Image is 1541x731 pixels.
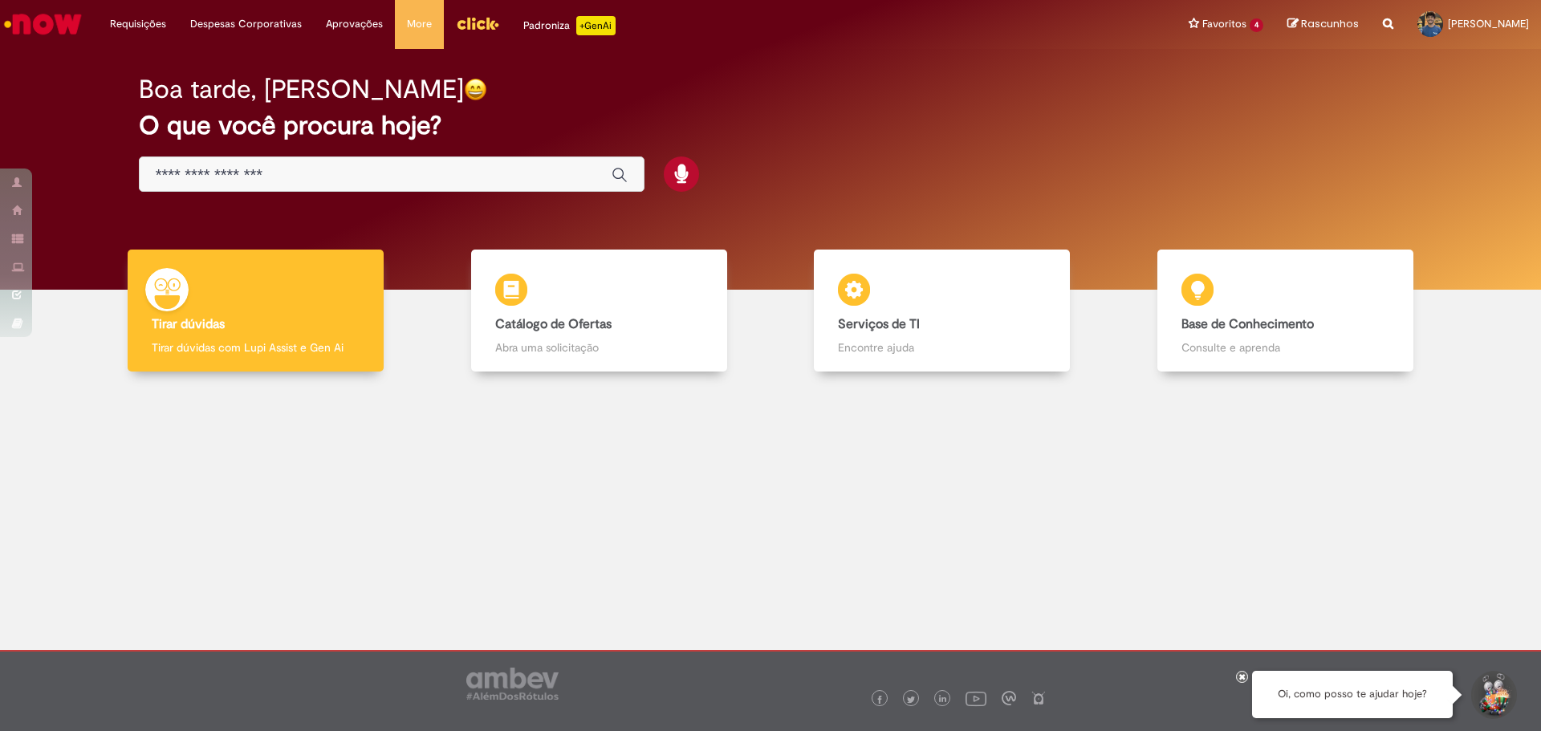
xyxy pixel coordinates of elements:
img: logo_footer_facebook.png [876,696,884,704]
img: logo_footer_ambev_rotulo_gray.png [466,668,559,700]
img: logo_footer_naosei.png [1031,691,1046,705]
span: [PERSON_NAME] [1448,17,1529,30]
img: ServiceNow [2,8,84,40]
p: Encontre ajuda [838,339,1046,355]
img: logo_footer_linkedin.png [939,695,947,705]
div: Oi, como posso te ajudar hoje? [1252,671,1453,718]
span: Requisições [110,16,166,32]
a: Serviços de TI Encontre ajuda [770,250,1114,372]
span: Favoritos [1202,16,1246,32]
span: More [407,16,432,32]
span: Aprovações [326,16,383,32]
b: Tirar dúvidas [152,316,225,332]
img: click_logo_yellow_360x200.png [456,11,499,35]
h2: O que você procura hoje? [139,112,1403,140]
img: logo_footer_youtube.png [966,688,986,709]
a: Tirar dúvidas Tirar dúvidas com Lupi Assist e Gen Ai [84,250,428,372]
b: Base de Conhecimento [1181,316,1314,332]
div: Padroniza [523,16,616,35]
span: Rascunhos [1301,16,1359,31]
a: Base de Conhecimento Consulte e aprenda [1114,250,1458,372]
p: Consulte e aprenda [1181,339,1389,355]
button: Iniciar Conversa de Suporte [1469,671,1517,719]
h2: Boa tarde, [PERSON_NAME] [139,75,464,104]
p: +GenAi [576,16,616,35]
b: Catálogo de Ofertas [495,316,612,332]
img: logo_footer_twitter.png [907,696,915,704]
img: logo_footer_workplace.png [1002,691,1016,705]
b: Serviços de TI [838,316,920,332]
a: Catálogo de Ofertas Abra uma solicitação [428,250,771,372]
p: Abra uma solicitação [495,339,703,355]
img: happy-face.png [464,78,487,101]
span: Despesas Corporativas [190,16,302,32]
a: Rascunhos [1287,17,1359,32]
p: Tirar dúvidas com Lupi Assist e Gen Ai [152,339,360,355]
span: 4 [1250,18,1263,32]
